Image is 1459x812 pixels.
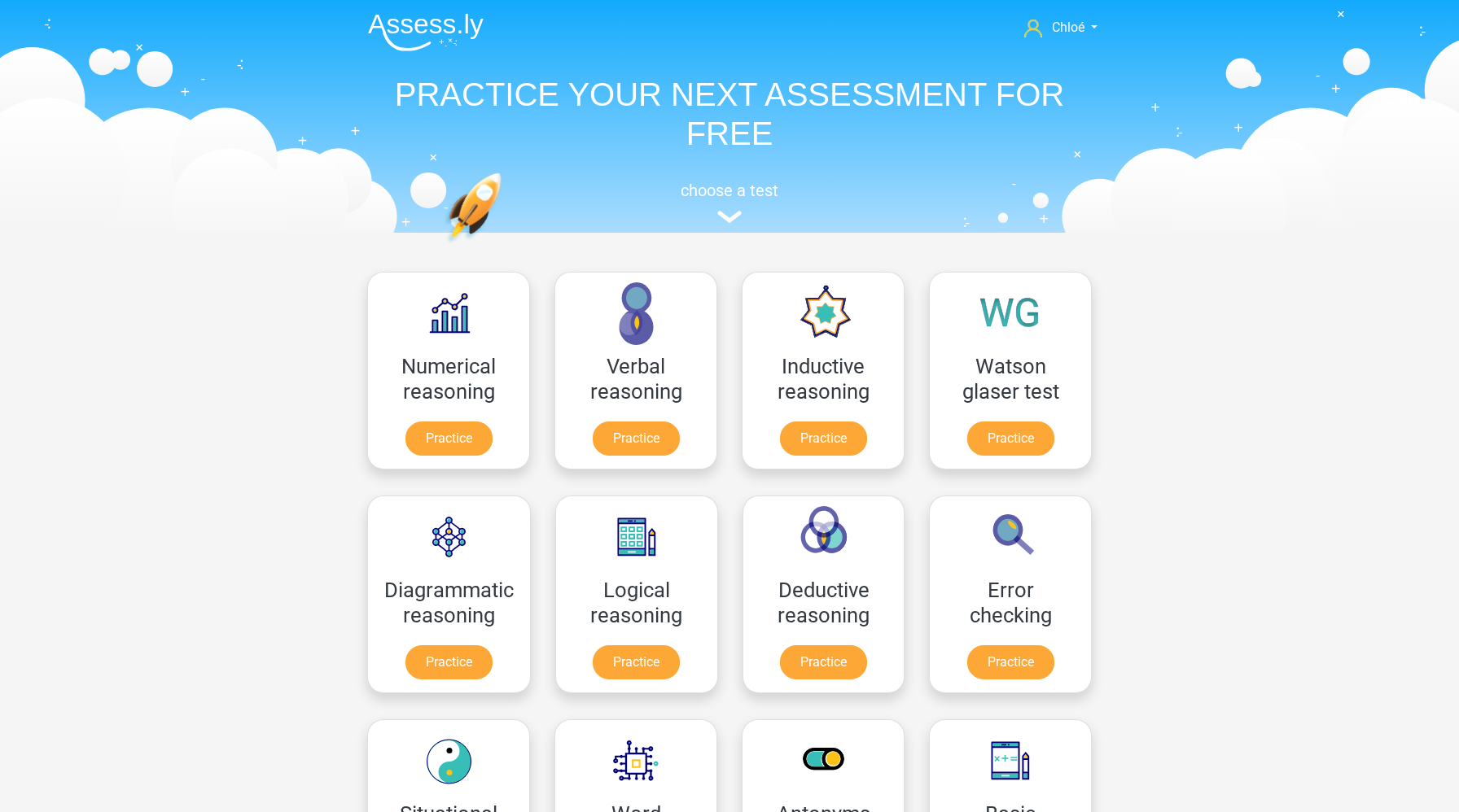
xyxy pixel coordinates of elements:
span: Chloé [1052,20,1084,35]
img: assessment [717,211,742,223]
img: Assessly [368,13,484,51]
a: Practice [967,645,1054,679]
img: practice [445,172,564,320]
a: Practice [405,645,493,679]
a: Practice [780,645,867,679]
a: Practice [967,421,1054,456]
h1: PRACTICE YOUR NEXT ASSESSMENT FOR FREE [355,75,1104,153]
a: Practice [405,421,493,456]
a: Practice [593,421,680,456]
a: choose a test [355,181,1104,224]
h5: choose a test [355,181,1104,200]
a: Practice [780,421,867,456]
a: Chloé [1018,18,1104,37]
a: Practice [593,645,680,679]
